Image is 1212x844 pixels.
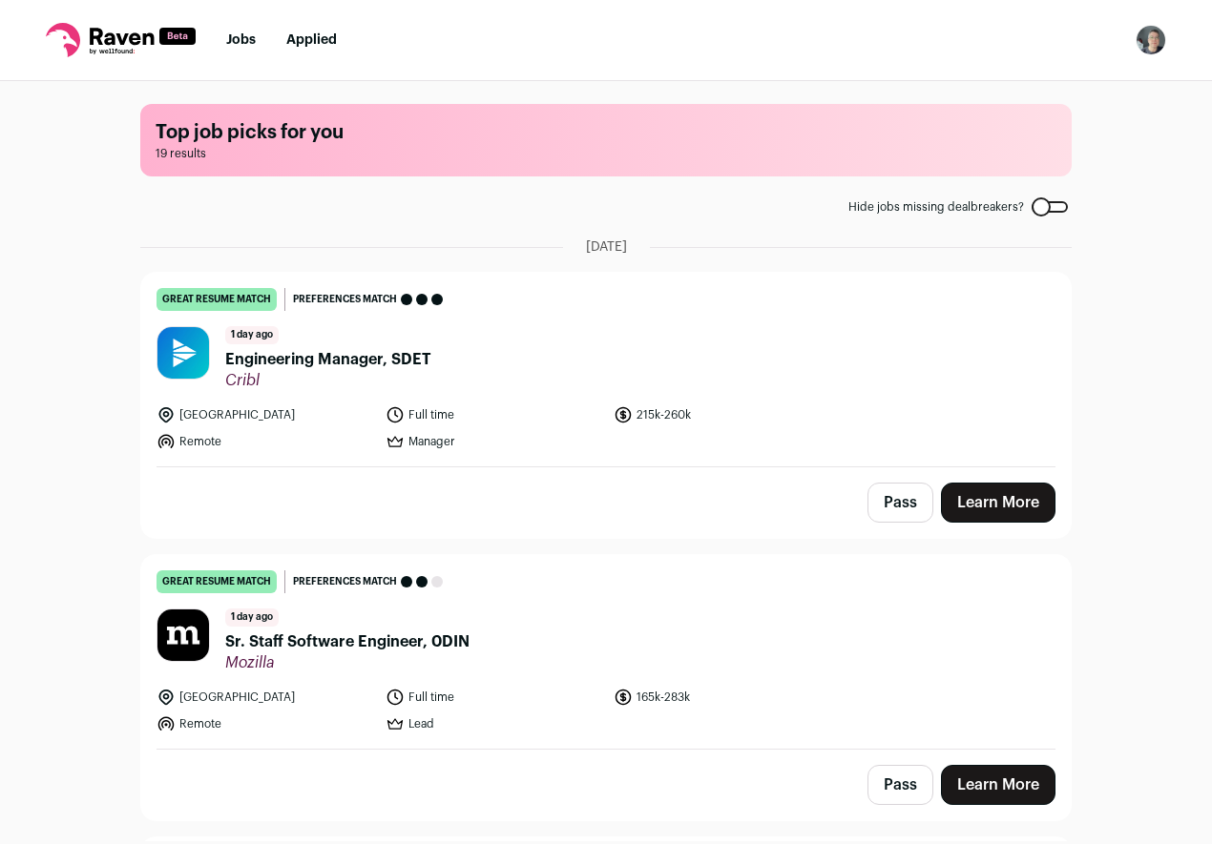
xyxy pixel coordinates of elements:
a: Learn More [941,483,1055,523]
button: Pass [867,483,933,523]
span: Cribl [225,371,431,390]
span: Mozilla [225,653,470,672]
span: Preferences match [293,290,397,309]
a: Learn More [941,765,1055,805]
a: great resume match Preferences match 1 day ago Sr. Staff Software Engineer, 0DIN Mozilla [GEOGRAP... [141,555,1071,749]
li: [GEOGRAPHIC_DATA] [157,405,374,424]
span: [DATE] [586,237,627,257]
span: Engineering Manager, SDET [225,348,431,371]
li: 165k-283k [614,688,831,707]
li: Manager [386,432,603,451]
span: 1 day ago [225,326,279,344]
li: Full time [386,405,603,424]
button: Open dropdown [1136,25,1166,55]
img: ed6f39911129357e39051950c0635099861b11d33cdbe02a057c56aa8f195c9d.jpg [157,609,209,661]
div: great resume match [157,288,277,311]
img: 19514210-medium_jpg [1136,25,1166,55]
span: 1 day ago [225,608,279,627]
li: [GEOGRAPHIC_DATA] [157,688,374,707]
span: Preferences match [293,572,397,591]
li: Full time [386,688,603,707]
li: 215k-260k [614,405,831,424]
li: Remote [157,432,374,451]
span: Sr. Staff Software Engineer, 0DIN [225,630,470,653]
button: Pass [867,765,933,805]
h1: Top job picks for you [156,119,1056,146]
span: Hide jobs missing dealbreakers? [848,199,1024,215]
img: aac85fbee0fd35df2b1d7eceab885039613023d014bee40dd848814b3dafdff0.jpg [157,327,209,379]
li: Lead [386,714,603,733]
a: great resume match Preferences match 1 day ago Engineering Manager, SDET Cribl [GEOGRAPHIC_DATA] ... [141,273,1071,466]
div: great resume match [157,570,277,593]
li: Remote [157,714,374,733]
a: Applied [286,33,337,47]
span: 19 results [156,146,1056,161]
a: Jobs [226,33,256,47]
